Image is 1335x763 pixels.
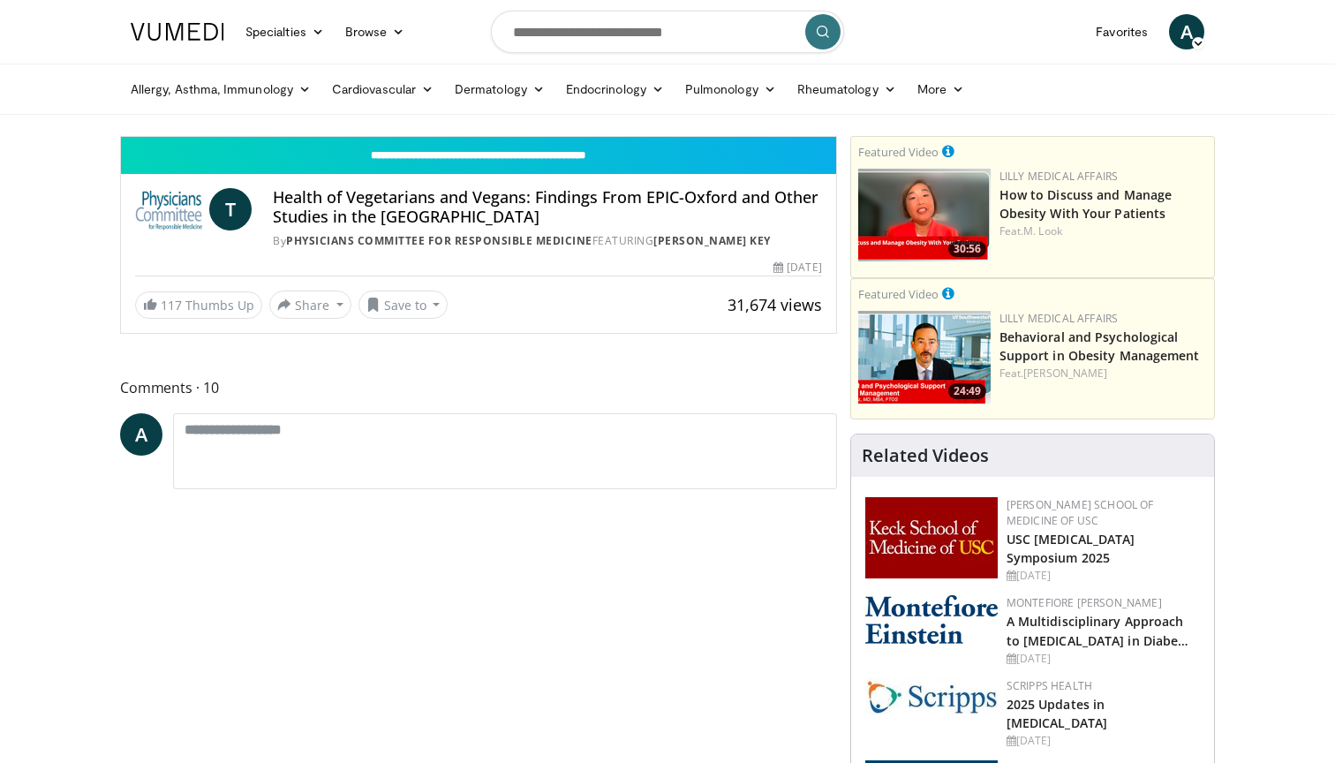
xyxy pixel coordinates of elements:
[1085,14,1158,49] a: Favorites
[948,383,986,399] span: 24:49
[120,72,321,107] a: Allergy, Asthma, Immunology
[1007,531,1135,566] a: USC [MEDICAL_DATA] Symposium 2025
[858,311,991,404] a: 24:49
[235,14,335,49] a: Specialties
[286,233,592,248] a: Physicians Committee for Responsible Medicine
[865,678,998,714] img: c9f2b0b7-b02a-4276-a72a-b0cbb4230bc1.jpg.150x105_q85_autocrop_double_scale_upscale_version-0.2.jpg
[335,14,416,49] a: Browse
[273,188,821,226] h4: Health of Vegetarians and Vegans: Findings From EPIC-Oxford and Other Studies in the [GEOGRAPHIC_...
[858,169,991,261] a: 30:56
[269,291,351,319] button: Share
[858,311,991,404] img: ba3304f6-7838-4e41-9c0f-2e31ebde6754.png.150x105_q85_crop-smart_upscale.png
[858,144,939,160] small: Featured Video
[865,595,998,644] img: b0142b4c-93a1-4b58-8f91-5265c282693c.png.150x105_q85_autocrop_double_scale_upscale_version-0.2.png
[131,23,224,41] img: VuMedi Logo
[555,72,675,107] a: Endocrinology
[1023,366,1107,381] a: [PERSON_NAME]
[907,72,975,107] a: More
[491,11,844,53] input: Search topics, interventions
[1007,497,1154,528] a: [PERSON_NAME] School of Medicine of USC
[135,291,262,319] a: 117 Thumbs Up
[858,169,991,261] img: c98a6a29-1ea0-4bd5-8cf5-4d1e188984a7.png.150x105_q85_crop-smart_upscale.png
[1169,14,1204,49] a: A
[1007,651,1200,667] div: [DATE]
[120,413,162,456] a: A
[1007,696,1107,731] a: 2025 Updates in [MEDICAL_DATA]
[999,169,1119,184] a: Lilly Medical Affairs
[1007,733,1200,749] div: [DATE]
[120,376,837,399] span: Comments 10
[1007,595,1162,610] a: Montefiore [PERSON_NAME]
[358,291,449,319] button: Save to
[787,72,907,107] a: Rheumatology
[858,286,939,302] small: Featured Video
[1023,223,1062,238] a: M. Look
[862,445,989,466] h4: Related Videos
[999,329,1200,364] a: Behavioral and Psychological Support in Obesity Management
[1007,568,1200,584] div: [DATE]
[999,223,1207,239] div: Feat.
[321,72,444,107] a: Cardiovascular
[773,260,821,276] div: [DATE]
[948,241,986,257] span: 30:56
[999,366,1207,381] div: Feat.
[135,188,202,230] img: Physicians Committee for Responsible Medicine
[999,311,1119,326] a: Lilly Medical Affairs
[999,186,1173,222] a: How to Discuss and Manage Obesity With Your Patients
[1007,678,1092,693] a: Scripps Health
[653,233,771,248] a: [PERSON_NAME] Key
[161,297,182,314] span: 117
[209,188,252,230] a: T
[728,294,822,315] span: 31,674 views
[444,72,555,107] a: Dermatology
[1007,613,1189,648] a: A Multidisciplinary Approach to [MEDICAL_DATA] in Diabe…
[273,233,821,249] div: By FEATURING
[865,497,998,578] img: 7b941f1f-d101-407a-8bfa-07bd47db01ba.png.150x105_q85_autocrop_double_scale_upscale_version-0.2.jpg
[675,72,787,107] a: Pulmonology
